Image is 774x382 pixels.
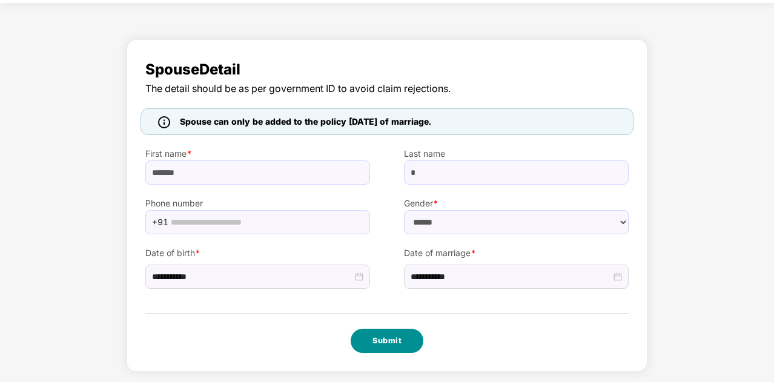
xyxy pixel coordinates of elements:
[145,81,629,96] span: The detail should be as per government ID to avoid claim rejections.
[404,147,629,160] label: Last name
[152,213,168,231] span: +91
[404,197,629,210] label: Gender
[158,116,170,128] img: icon
[404,246,629,260] label: Date of marriage
[145,147,370,160] label: First name
[351,329,423,353] button: Submit
[180,115,431,128] span: Spouse can only be added to the policy [DATE] of marriage.
[145,197,370,210] label: Phone number
[145,246,370,260] label: Date of birth
[145,58,629,81] span: Spouse Detail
